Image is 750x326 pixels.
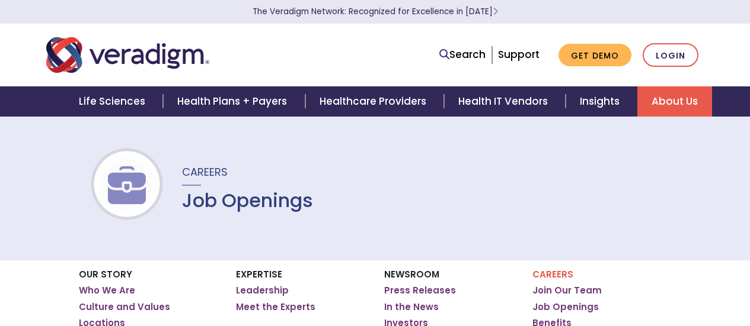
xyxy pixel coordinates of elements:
h1: Job Openings [182,189,313,212]
a: Health Plans + Payers [163,86,305,117]
a: Who We Are [79,285,135,296]
a: Healthcare Providers [305,86,444,117]
a: The Veradigm Network: Recognized for Excellence in [DATE]Learn More [253,6,498,17]
a: Health IT Vendors [444,86,566,117]
a: About Us [637,86,712,117]
a: Press Releases [384,285,456,296]
a: Login [643,43,698,67]
img: Veradigm logo [46,35,209,75]
a: Leadership [236,285,289,296]
span: Careers [182,164,228,179]
a: Support [498,47,540,62]
a: Join Our Team [532,285,602,296]
a: Insights [566,86,637,117]
a: Get Demo [558,44,631,67]
a: Job Openings [532,301,599,313]
span: Learn More [493,6,498,17]
a: Search [439,47,486,63]
a: Culture and Values [79,301,170,313]
a: In the News [384,301,439,313]
a: Meet the Experts [236,301,315,313]
a: Life Sciences [65,86,163,117]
